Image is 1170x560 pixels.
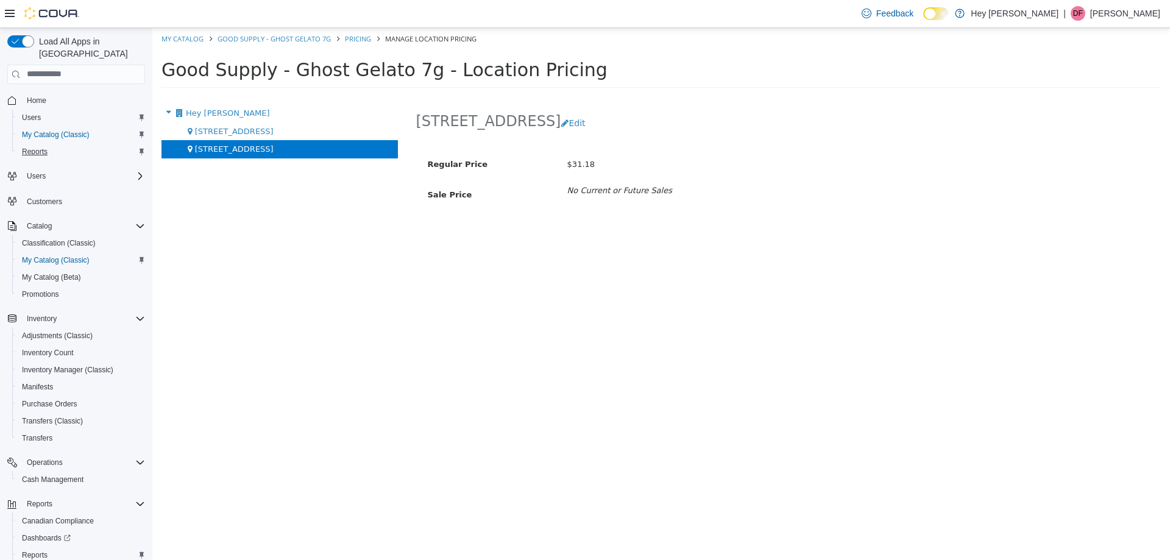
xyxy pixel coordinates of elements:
div: Dawna Fuller [1071,6,1085,21]
button: Users [12,109,150,126]
button: Manifests [12,378,150,395]
span: Reports [22,497,145,511]
span: Users [17,110,145,125]
button: Reports [22,497,57,511]
p: | [1063,6,1066,21]
a: Dashboards [12,530,150,547]
span: Classification (Classic) [22,238,96,248]
h2: [STREET_ADDRESS] [264,84,409,103]
span: Purchase Orders [17,397,145,411]
span: Transfers (Classic) [17,414,145,428]
span: $31.18 [415,132,443,141]
span: Reports [22,550,48,560]
span: My Catalog (Beta) [22,272,81,282]
span: Classification (Classic) [17,236,145,250]
a: My Catalog (Classic) [17,127,94,142]
button: Operations [22,455,68,470]
a: My Catalog [9,6,51,15]
span: My Catalog (Beta) [17,270,145,285]
a: Canadian Compliance [17,514,99,528]
button: Reports [2,495,150,512]
a: Users [17,110,46,125]
a: Transfers (Classic) [17,414,88,428]
button: Operations [2,454,150,471]
span: Users [22,113,41,122]
span: Manifests [17,380,145,394]
button: Catalog [2,218,150,235]
a: Good Supply - Ghost Gelato 7g [65,6,179,15]
a: Promotions [17,287,64,302]
span: Canadian Compliance [22,516,94,526]
span: Home [22,93,145,108]
span: Canadian Compliance [17,514,145,528]
i: No Current or Future Sales [415,158,520,167]
button: Customers [2,192,150,210]
button: My Catalog (Classic) [12,252,150,269]
span: My Catalog (Classic) [17,253,145,268]
span: Catalog [22,219,145,233]
button: Inventory [2,310,150,327]
button: Classification (Classic) [12,235,150,252]
span: Users [22,169,145,183]
span: Customers [27,197,62,207]
button: Transfers (Classic) [12,413,150,430]
button: Catalog [22,219,57,233]
span: Inventory Manager (Classic) [17,363,145,377]
button: Inventory Count [12,344,150,361]
span: Reports [27,499,52,509]
span: Dashboards [17,531,145,545]
a: Customers [22,194,67,209]
span: Inventory Count [17,346,145,360]
p: [PERSON_NAME] [1090,6,1160,21]
a: Home [22,93,51,108]
span: [STREET_ADDRESS] [43,99,121,108]
button: My Catalog (Beta) [12,269,150,286]
span: Users [27,171,46,181]
button: Edit [408,84,439,107]
a: Manifests [17,380,58,394]
span: Good Supply - Ghost Gelato 7g - Location Pricing [9,31,455,52]
span: Transfers (Classic) [22,416,83,426]
span: Promotions [17,287,145,302]
button: Promotions [12,286,150,303]
a: Feedback [857,1,918,26]
span: Cash Management [22,475,83,484]
a: Dashboards [17,531,76,545]
button: Home [2,91,150,109]
button: Purchase Orders [12,395,150,413]
span: Regular Price [275,132,335,141]
a: Purchase Orders [17,397,82,411]
span: Sale Price [275,162,320,171]
span: My Catalog (Classic) [22,130,90,140]
span: Operations [27,458,63,467]
span: Load All Apps in [GEOGRAPHIC_DATA] [34,35,145,60]
a: My Catalog (Classic) [17,253,94,268]
a: Cash Management [17,472,88,487]
span: Catalog [27,221,52,231]
span: Operations [22,455,145,470]
button: Reports [12,143,150,160]
span: My Catalog (Classic) [17,127,145,142]
span: Manage Location Pricing [233,6,324,15]
button: Inventory [22,311,62,326]
img: Cova [24,7,79,19]
span: Reports [17,144,145,159]
span: Inventory [27,314,57,324]
a: Reports [17,144,52,159]
button: Adjustments (Classic) [12,327,150,344]
input: Dark Mode [923,7,949,20]
span: Inventory [22,311,145,326]
span: Customers [22,193,145,208]
span: Transfers [17,431,145,445]
a: Transfers [17,431,57,445]
span: Adjustments (Classic) [22,331,93,341]
span: [STREET_ADDRESS] [43,116,121,126]
span: Hey [PERSON_NAME] [34,80,118,90]
span: Feedback [876,7,913,19]
a: Inventory Manager (Classic) [17,363,118,377]
a: Inventory Count [17,346,79,360]
span: My Catalog (Classic) [22,255,90,265]
span: Dark Mode [923,20,924,21]
button: Cash Management [12,471,150,488]
span: Adjustments (Classic) [17,328,145,343]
